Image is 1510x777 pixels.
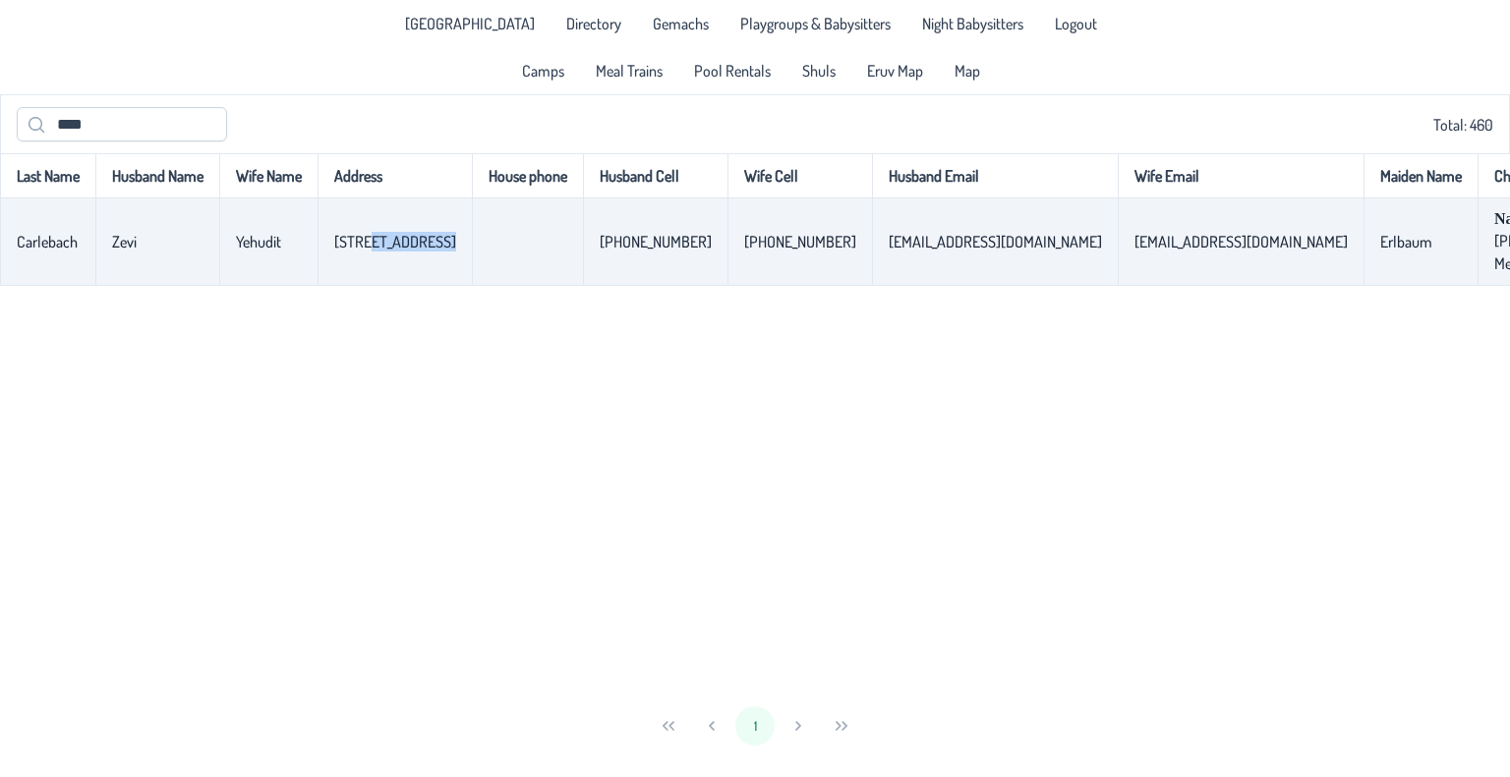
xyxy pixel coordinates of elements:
[17,107,1493,141] div: Total: 460
[1134,232,1348,251] p-celleditor: [EMAIL_ADDRESS][DOMAIN_NAME]
[872,153,1118,198] th: Husband Email
[727,153,872,198] th: Wife Cell
[405,16,535,31] span: [GEOGRAPHIC_DATA]
[855,55,935,86] a: Eruv Map
[1055,16,1097,31] span: Logout
[790,55,847,86] a: Shuls
[510,55,576,86] a: Camps
[95,153,219,198] th: Husband Name
[584,55,674,86] a: Meal Trains
[600,232,712,251] p-celleditor: [PHONE_NUMBER]
[910,8,1035,39] a: Night Babysitters
[236,232,281,251] p-celleditor: Yehudit
[1364,153,1478,198] th: Maiden Name
[393,8,547,39] li: Pine Lake Park
[867,63,923,79] span: Eruv Map
[17,232,78,251] p-celleditor: Carlebach
[112,232,137,251] p-celleditor: Zevi
[943,55,992,86] a: Map
[219,153,318,198] th: Wife Name
[393,8,547,39] a: [GEOGRAPHIC_DATA]
[1380,232,1432,251] p-celleditor: Erlbaum
[735,706,775,746] button: 1
[1043,8,1109,39] li: Logout
[566,16,621,31] span: Directory
[318,153,472,198] th: Address
[522,63,564,79] span: Camps
[802,63,836,79] span: Shuls
[554,8,633,39] a: Directory
[728,8,902,39] a: Playgroups & Babysitters
[653,16,709,31] span: Gemachs
[583,153,727,198] th: Husband Cell
[1118,153,1364,198] th: Wife Email
[955,63,980,79] span: Map
[596,63,663,79] span: Meal Trains
[641,8,721,39] a: Gemachs
[922,16,1023,31] span: Night Babysitters
[682,55,783,86] a: Pool Rentals
[740,16,891,31] span: Playgroups & Babysitters
[744,232,856,251] p-celleditor: [PHONE_NUMBER]
[889,232,1102,251] p-celleditor: [EMAIL_ADDRESS][DOMAIN_NAME]
[334,232,456,251] p-celleditor: [STREET_ADDRESS]
[472,153,583,198] th: House phone
[694,63,771,79] span: Pool Rentals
